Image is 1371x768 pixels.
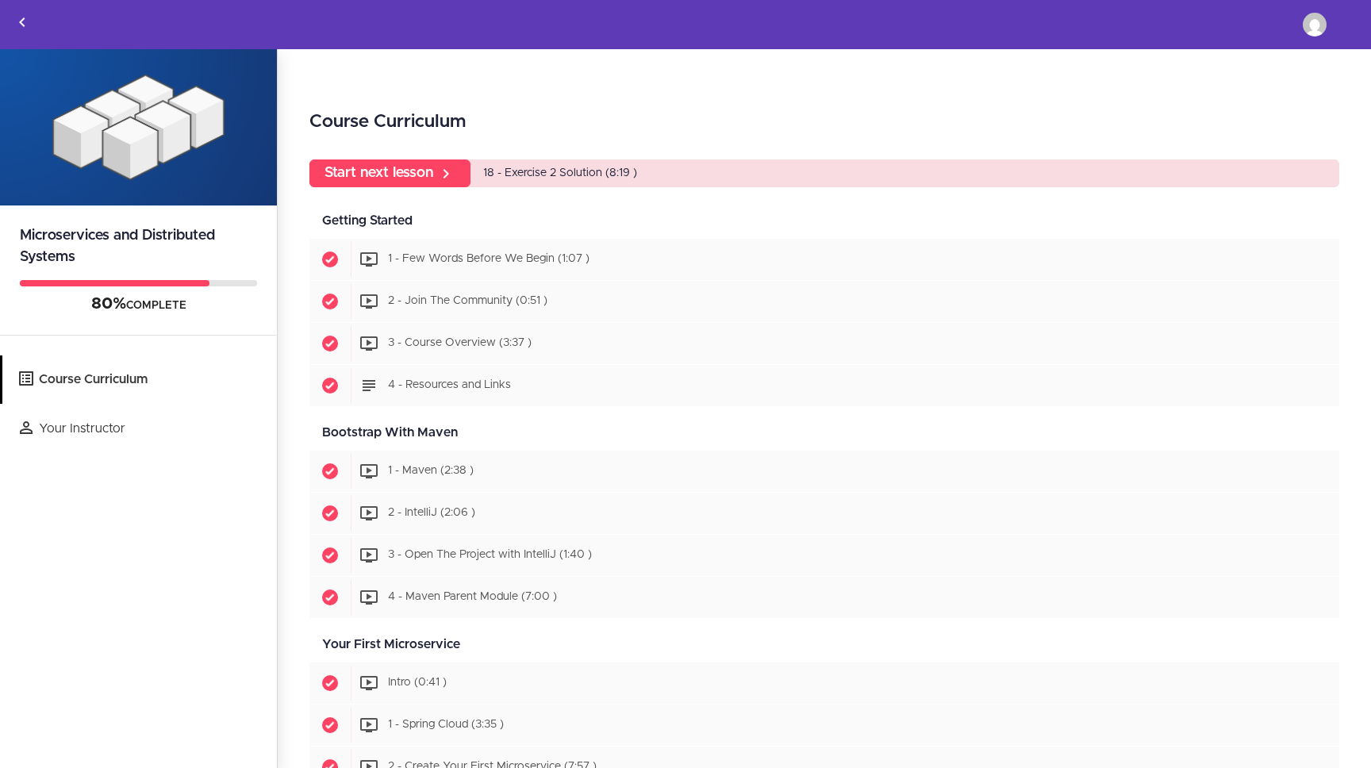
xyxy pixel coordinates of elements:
span: Completed item [309,323,351,364]
span: 3 - Course Overview (3:37 ) [388,338,532,349]
span: Completed item [309,577,351,618]
div: Your First Microservice [309,627,1339,662]
span: Completed item [309,451,351,492]
span: 80% [91,296,126,312]
a: Completed item 2 - Join The Community (0:51 ) [309,281,1339,322]
a: Completed item Intro (0:41 ) [309,662,1339,704]
span: 4 - Maven Parent Module (7:00 ) [388,592,557,603]
span: 1 - Spring Cloud (3:35 ) [388,720,504,731]
a: Completed item 3 - Course Overview (3:37 ) [309,323,1339,364]
span: Completed item [309,365,351,406]
a: Completed item 4 - Maven Parent Module (7:00 ) [309,577,1339,618]
span: 1 - Maven (2:38 ) [388,466,474,477]
span: 2 - Join The Community (0:51 ) [388,296,547,307]
span: Completed item [309,535,351,576]
a: Completed item 1 - Spring Cloud (3:35 ) [309,705,1339,746]
span: Completed item [309,281,351,322]
h2: Course Curriculum [309,109,1339,136]
a: Completed item 1 - Maven (2:38 ) [309,451,1339,492]
a: Completed item 2 - IntelliJ (2:06 ) [309,493,1339,534]
span: Completed item [309,239,351,280]
span: 18 - Exercise 2 Solution (8:19 ) [483,167,637,179]
a: Completed item 3 - Open The Project with IntelliJ (1:40 ) [309,535,1339,576]
a: Completed item 4 - Resources and Links [309,365,1339,406]
div: Bootstrap With Maven [309,415,1339,451]
span: Completed item [309,705,351,746]
span: 3 - Open The Project with IntelliJ (1:40 ) [388,550,592,561]
a: Completed item 1 - Few Words Before We Begin (1:07 ) [309,239,1339,280]
span: Completed item [309,662,351,704]
a: Course Curriculum [2,355,277,404]
img: kouskefil@gmail.com [1303,13,1327,36]
div: Getting Started [309,203,1339,239]
a: Start next lesson [309,159,470,187]
div: COMPLETE [20,294,257,315]
span: 2 - IntelliJ (2:06 ) [388,508,475,519]
svg: Back to courses [13,13,32,32]
a: Back to courses [1,1,44,48]
span: 4 - Resources and Links [388,380,511,391]
span: Intro (0:41 ) [388,678,447,689]
span: 1 - Few Words Before We Begin (1:07 ) [388,254,589,265]
a: Your Instructor [2,405,277,453]
span: Completed item [309,493,351,534]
